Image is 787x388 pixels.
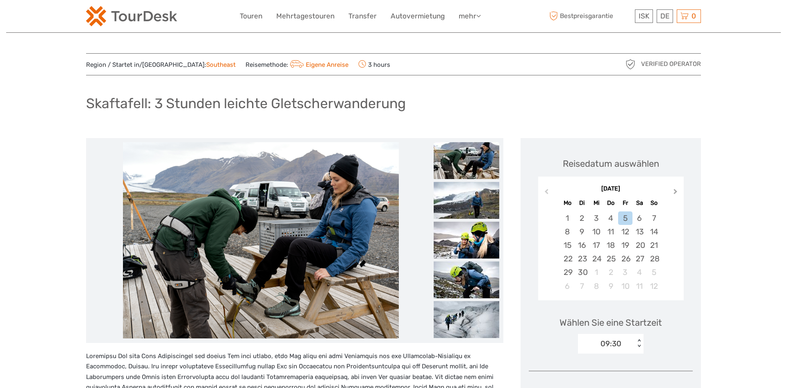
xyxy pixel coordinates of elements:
[547,9,633,23] span: Bestpreisgarantie
[575,197,589,209] div: Di
[618,279,632,293] div: Choose Freitag, 10. Juli 2026
[358,59,390,70] span: 3 hours
[434,301,499,338] img: 46a52124fbd142289f1598b35268a6e6_slider_thumbnail.jpeg
[538,185,684,193] div: [DATE]
[589,279,603,293] div: Choose Mittwoch, 8. Juli 2026
[647,211,661,225] div: Choose Sonntag, 7. Juni 2026
[603,279,618,293] div: Choose Donnerstag, 9. Juli 2026
[86,6,177,26] img: 120-15d4194f-c635-41b9-a512-a3cb382bfb57_logo_small.png
[539,187,552,200] button: Previous Month
[589,252,603,265] div: Choose Mittwoch, 24. Juni 2026
[639,12,649,20] span: ISK
[348,10,377,22] a: Transfer
[603,265,618,279] div: Choose Donnerstag, 2. Juli 2026
[86,61,236,69] span: Region / Startet in/[GEOGRAPHIC_DATA]:
[603,252,618,265] div: Choose Donnerstag, 25. Juni 2026
[603,211,618,225] div: Choose Donnerstag, 4. Juni 2026
[434,261,499,298] img: 51ba656ea82348dfac995bb9b12c95ce_slider_thumbnail.jpeg
[575,279,589,293] div: Choose Dienstag, 7. Juli 2026
[624,58,637,71] img: verified_operator_grey_128.png
[647,265,661,279] div: Choose Sonntag, 5. Juli 2026
[618,265,632,279] div: Choose Freitag, 3. Juli 2026
[560,197,575,209] div: Mo
[632,197,647,209] div: Sa
[589,225,603,238] div: Choose Mittwoch, 10. Juni 2026
[560,238,575,252] div: Choose Montag, 15. Juni 2026
[618,238,632,252] div: Choose Freitag, 19. Juni 2026
[618,197,632,209] div: Fr
[647,238,661,252] div: Choose Sonntag, 21. Juni 2026
[647,279,661,293] div: Choose Sonntag, 12. Juli 2026
[641,60,701,68] span: Verified Operator
[560,265,575,279] div: Choose Montag, 29. Juni 2026
[246,59,348,70] span: Reisemethode:
[575,265,589,279] div: Choose Dienstag, 30. Juni 2026
[603,197,618,209] div: Do
[434,182,499,219] img: c02a5f0d3e3f4c8ab797905c592c71ca_slider_thumbnail.jpeg
[632,225,647,238] div: Choose Samstag, 13. Juni 2026
[276,10,334,22] a: Mehrtagestouren
[563,157,659,170] div: Reisedatum auswählen
[636,339,643,348] div: < >
[391,10,445,22] a: Autovermietung
[589,211,603,225] div: Choose Mittwoch, 3. Juni 2026
[690,12,697,20] span: 0
[618,211,632,225] div: Choose Freitag, 5. Juni 2026
[575,225,589,238] div: Choose Dienstag, 9. Juni 2026
[288,61,348,68] a: Eigene Anreise
[647,225,661,238] div: Choose Sonntag, 14. Juni 2026
[632,211,647,225] div: Choose Samstag, 6. Juni 2026
[575,238,589,252] div: Choose Dienstag, 16. Juni 2026
[600,338,621,349] div: 09:30
[657,9,673,23] div: DE
[632,279,647,293] div: Choose Samstag, 11. Juli 2026
[632,265,647,279] div: Choose Samstag, 4. Juli 2026
[647,252,661,265] div: Choose Sonntag, 28. Juni 2026
[575,211,589,225] div: Choose Dienstag, 2. Juni 2026
[575,252,589,265] div: Choose Dienstag, 23. Juni 2026
[541,211,681,293] div: month 2026-06
[632,238,647,252] div: Choose Samstag, 20. Juni 2026
[589,238,603,252] div: Choose Mittwoch, 17. Juni 2026
[632,252,647,265] div: Choose Samstag, 27. Juni 2026
[560,279,575,293] div: Choose Montag, 6. Juli 2026
[603,238,618,252] div: Choose Donnerstag, 18. Juni 2026
[618,252,632,265] div: Choose Freitag, 26. Juni 2026
[589,265,603,279] div: Choose Mittwoch, 1. Juli 2026
[240,10,262,22] a: Touren
[560,225,575,238] div: Choose Montag, 8. Juni 2026
[434,222,499,259] img: 2d88c71cca1f4ee0b966cb1a76e89012_slider_thumbnail.jpeg
[434,142,499,179] img: 42a9c3d10af543c79fb0c8a56b4a9306_slider_thumbnail.jpeg
[560,211,575,225] div: Choose Montag, 1. Juni 2026
[589,197,603,209] div: Mi
[560,252,575,265] div: Choose Montag, 22. Juni 2026
[603,225,618,238] div: Choose Donnerstag, 11. Juni 2026
[670,187,683,200] button: Next Month
[86,95,406,112] h1: Skaftafell: 3 Stunden leichte Gletscherwanderung
[560,316,662,329] span: Wählen Sie eine Startzeit
[647,197,661,209] div: So
[206,61,236,68] a: Southeast
[123,142,398,339] img: 42a9c3d10af543c79fb0c8a56b4a9306_main_slider.jpeg
[618,225,632,238] div: Choose Freitag, 12. Juni 2026
[459,10,481,22] a: mehr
